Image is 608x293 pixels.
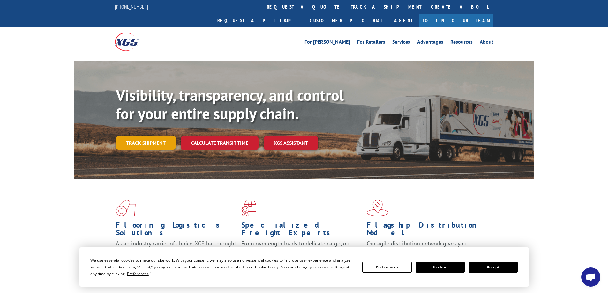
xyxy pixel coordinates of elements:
span: Cookie Policy [255,264,278,270]
div: We use essential cookies to make our site work. With your consent, we may also use non-essential ... [90,257,355,277]
span: As an industry carrier of choice, XGS has brought innovation and dedication to flooring logistics... [116,240,236,262]
button: Accept [469,262,518,273]
img: xgs-icon-flagship-distribution-model-red [367,200,389,216]
img: xgs-icon-total-supply-chain-intelligence-red [116,200,136,216]
span: Preferences [127,271,149,276]
span: Our agile distribution network gives you nationwide inventory management on demand. [367,240,484,255]
h1: Flooring Logistics Solutions [116,221,236,240]
a: For Retailers [357,40,385,47]
h1: Flagship Distribution Model [367,221,487,240]
a: About [480,40,493,47]
h1: Specialized Freight Experts [241,221,362,240]
a: Customer Portal [305,14,388,27]
a: Advantages [417,40,443,47]
b: Visibility, transparency, and control for your entire supply chain. [116,85,344,123]
button: Preferences [362,262,411,273]
a: Services [392,40,410,47]
a: For [PERSON_NAME] [304,40,350,47]
a: Agent [388,14,419,27]
a: Calculate transit time [181,136,259,150]
a: Join Our Team [419,14,493,27]
a: [PHONE_NUMBER] [115,4,148,10]
a: Track shipment [116,136,176,150]
p: From overlength loads to delicate cargo, our experienced staff knows the best way to move your fr... [241,240,362,268]
div: Open chat [581,267,600,287]
button: Decline [416,262,465,273]
a: Resources [450,40,473,47]
a: Request a pickup [213,14,305,27]
a: XGS ASSISTANT [264,136,318,150]
img: xgs-icon-focused-on-flooring-red [241,200,256,216]
div: Cookie Consent Prompt [79,247,529,287]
